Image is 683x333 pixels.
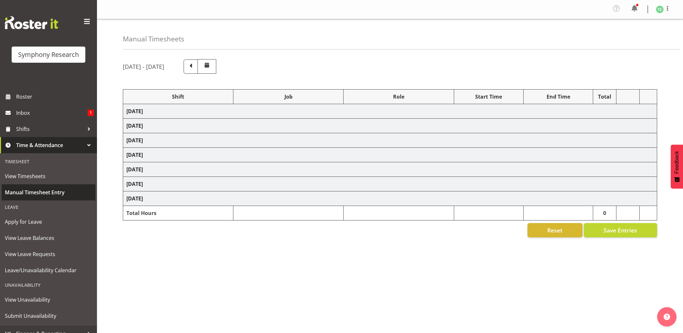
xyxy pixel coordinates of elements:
span: View Leave Requests [5,249,92,259]
td: [DATE] [123,104,657,119]
span: View Leave Balances [5,233,92,243]
a: View Leave Requests [2,246,95,262]
td: [DATE] [123,119,657,133]
td: [DATE] [123,133,657,148]
span: Reset [547,226,562,234]
span: View Unavailability [5,295,92,305]
a: Manual Timesheet Entry [2,184,95,200]
a: Leave/Unavailability Calendar [2,262,95,278]
button: Reset [528,223,582,237]
span: View Timesheets [5,171,92,181]
h4: Manual Timesheets [123,35,184,43]
span: 1 [88,110,94,116]
td: [DATE] [123,177,657,191]
span: Save Entries [603,226,637,234]
span: Manual Timesheet Entry [5,188,92,197]
span: Leave/Unavailability Calendar [5,265,92,275]
img: tanya-stebbing1954.jpg [656,5,664,13]
td: [DATE] [123,191,657,206]
div: Unavailability [2,278,95,292]
span: Feedback [674,151,680,174]
button: Feedback - Show survey [671,145,683,188]
span: Shifts [16,124,84,134]
a: View Timesheets [2,168,95,184]
a: Apply for Leave [2,214,95,230]
span: Inbox [16,108,88,118]
div: Timesheet [2,155,95,168]
div: Total [596,93,613,101]
img: Rosterit website logo [5,16,58,29]
span: Time & Attendance [16,140,84,150]
a: View Leave Balances [2,230,95,246]
a: View Unavailability [2,292,95,308]
img: help-xxl-2.png [664,314,670,320]
td: [DATE] [123,162,657,177]
span: Apply for Leave [5,217,92,227]
button: Save Entries [584,223,657,237]
div: Start Time [457,93,520,101]
h5: [DATE] - [DATE] [123,63,164,70]
div: End Time [527,93,590,101]
div: Role [347,93,450,101]
span: Roster [16,92,94,102]
td: Total Hours [123,206,233,220]
div: Leave [2,200,95,214]
div: Shift [126,93,230,101]
td: 0 [593,206,616,220]
div: Symphony Research [18,50,79,59]
div: Job [237,93,340,101]
td: [DATE] [123,148,657,162]
span: Submit Unavailability [5,311,92,321]
a: Submit Unavailability [2,308,95,324]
